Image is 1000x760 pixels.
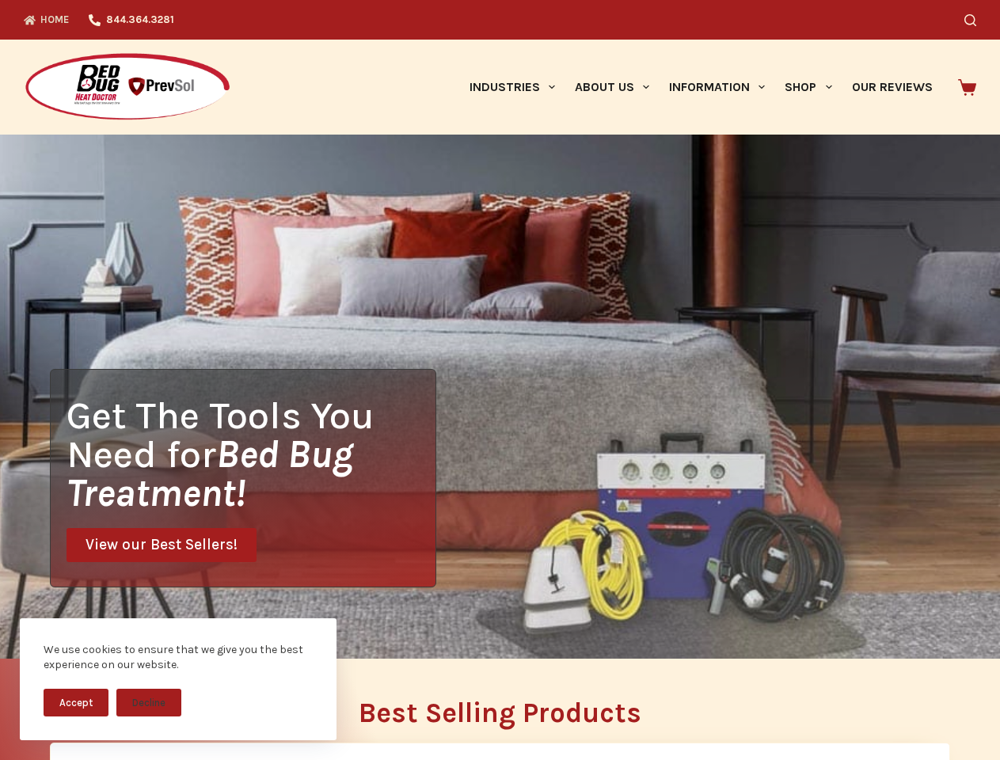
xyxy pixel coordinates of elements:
[459,40,565,135] a: Industries
[44,689,108,716] button: Accept
[86,538,238,553] span: View our Best Sellers!
[24,52,231,123] img: Prevsol/Bed Bug Heat Doctor
[660,40,775,135] a: Information
[50,699,950,727] h2: Best Selling Products
[775,40,842,135] a: Shop
[565,40,659,135] a: About Us
[67,528,257,562] a: View our Best Sellers!
[116,689,181,716] button: Decline
[964,14,976,26] button: Search
[13,6,60,54] button: Open LiveChat chat widget
[842,40,942,135] a: Our Reviews
[459,40,942,135] nav: Primary
[67,431,353,515] i: Bed Bug Treatment!
[67,396,435,512] h1: Get The Tools You Need for
[44,642,313,673] div: We use cookies to ensure that we give you the best experience on our website.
